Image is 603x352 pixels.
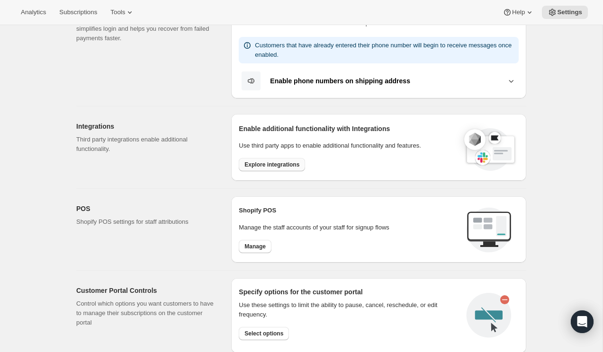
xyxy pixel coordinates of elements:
[76,286,216,295] h2: Customer Portal Controls
[239,287,459,297] h2: Specify options for the customer portal
[59,9,97,16] span: Subscriptions
[239,206,459,215] h2: Shopify POS
[239,158,305,171] button: Explore integrations
[512,9,525,16] span: Help
[239,300,459,319] div: Use these settings to limit the ability to pause, cancel, reschedule, or edit frequency.
[76,204,216,213] h2: POS
[244,161,299,168] span: Explore integrations
[239,223,459,232] p: Manage the staff accounts of your staff for signup flows
[571,310,594,333] div: Open Intercom Messenger
[542,6,588,19] button: Settings
[76,135,216,154] p: Third party integrations enable additional functionality.
[239,71,519,91] button: Enable phone numbers on shipping address
[497,6,540,19] button: Help
[21,9,46,16] span: Analytics
[76,217,216,227] p: Shopify POS settings for staff attributions
[76,299,216,327] p: Control which options you want customers to have to manage their subscriptions on the customer po...
[557,9,582,16] span: Settings
[244,330,283,337] span: Select options
[255,41,515,60] p: Customers that have already entered their phone number will begin to receive messages once enabled.
[110,9,125,16] span: Tools
[270,77,410,85] b: Enable phone numbers on shipping address
[54,6,103,19] button: Subscriptions
[239,124,455,133] h2: Enable additional functionality with Integrations
[105,6,140,19] button: Tools
[239,240,271,253] button: Manage
[244,243,266,250] span: Manage
[76,122,216,131] h2: Integrations
[15,6,52,19] button: Analytics
[239,141,455,150] p: Use third party apps to enable additional functionality and features.
[239,327,289,340] button: Select options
